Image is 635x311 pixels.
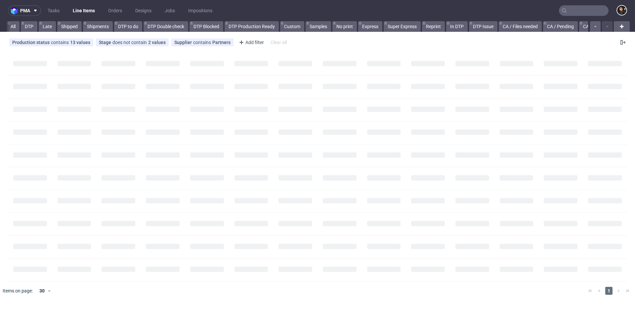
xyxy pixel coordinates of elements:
div: 30 [35,286,47,295]
a: Orders [104,5,126,16]
div: 13 values [70,40,90,45]
a: No print [332,21,357,32]
a: Super Express [384,21,421,32]
a: DTP Issue [469,21,497,32]
a: CA / Files needed [499,21,542,32]
button: pma [8,5,41,16]
span: pma [20,8,30,13]
a: Custom [280,21,304,32]
img: logo [11,7,20,15]
span: contains [193,40,212,45]
a: Reprint [422,21,445,32]
a: DTP Production Ready [225,21,279,32]
a: CA / Rejected [579,21,614,32]
a: Late [39,21,56,32]
span: does not contain [112,40,148,45]
span: Supplier [174,40,193,45]
div: Add filter [236,37,265,48]
img: Dominik Grosicki [617,6,626,15]
a: In DTP [446,21,468,32]
span: 1 [605,287,613,295]
span: Stage [99,40,112,45]
div: Clear all [269,38,288,47]
span: Production status [12,40,51,45]
a: Tasks [44,5,63,16]
a: Line Items [69,5,99,16]
a: DTP Double check [144,21,188,32]
span: contains [51,40,70,45]
a: DTP to do [114,21,142,32]
a: DTP Blocked [190,21,223,32]
a: Designs [131,5,155,16]
span: Items on page: [3,287,33,294]
a: CA / Pending [543,21,578,32]
a: Jobs [161,5,179,16]
a: Impositions [184,5,216,16]
div: Partners [212,40,231,45]
a: Shipped [57,21,82,32]
a: Shipments [83,21,113,32]
a: DTP [21,21,37,32]
a: Express [358,21,382,32]
div: 2 values [148,40,166,45]
a: All [7,21,20,32]
a: Samples [306,21,331,32]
